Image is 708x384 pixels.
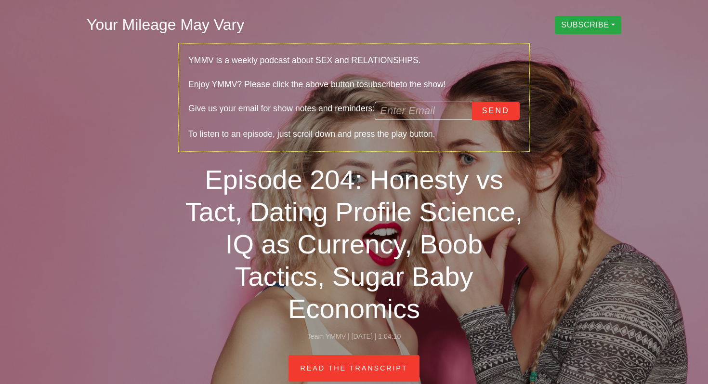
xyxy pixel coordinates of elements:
a: Episode 204: Honesty vs Tact, Dating Profile Science, IQ as Currency, Boob Tactics, Sugar Baby Ec... [185,164,523,324]
b: subscribe [364,79,400,89]
a: Read The Transcript [288,355,420,382]
a: Your Mileage May Vary [87,16,244,33]
div: To listen to an episode, just scroll down and press the play button. [188,127,520,142]
div: YMMV is a weekly podcast about SEX and RELATIONSHIPS. [188,53,520,68]
button: Send [472,102,520,120]
input: Enter Email [375,102,472,120]
div: Enjoy YMMV? Please click the above button to to the show! [188,78,520,92]
div: Give us your email for show notes and reminders: [188,102,520,120]
button: SUBSCRIBE [555,16,621,34]
small: Team YMMV | [DATE] | 1:04:10 [307,332,401,340]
